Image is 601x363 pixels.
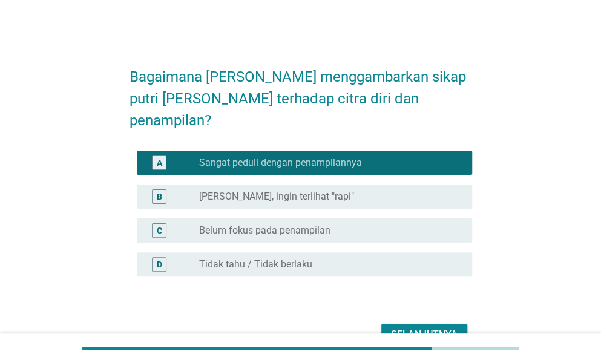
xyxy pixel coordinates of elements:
[157,156,162,169] div: A
[157,190,162,203] div: B
[199,191,354,203] label: [PERSON_NAME], ingin terlihat "rapi"
[199,157,362,169] label: Sangat peduli dengan penampilannya
[157,258,162,270] div: D
[381,324,467,345] button: Selanjutnya
[199,258,312,270] label: Tidak tahu / Tidak berlaku
[391,327,458,342] div: Selanjutnya
[157,224,162,237] div: C
[199,224,330,237] label: Belum fokus pada penampilan
[130,54,472,131] h2: Bagaimana [PERSON_NAME] menggambarkan sikap putri [PERSON_NAME] terhadap citra diri dan penampilan?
